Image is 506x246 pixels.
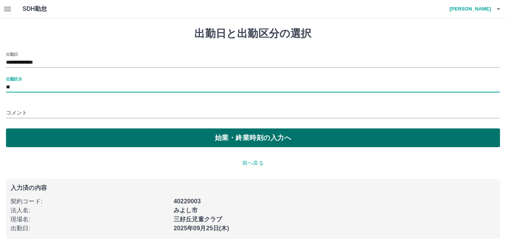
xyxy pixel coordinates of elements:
[6,51,18,57] label: 出勤日
[11,206,169,215] p: 法人名 :
[11,224,169,233] p: 出勤日 :
[174,225,229,231] b: 2025年09月25日(木)
[6,76,22,82] label: 出勤区分
[6,27,500,40] h1: 出勤日と出勤区分の選択
[174,216,222,222] b: 三好丘児童クラブ
[11,215,169,224] p: 現場名 :
[174,207,198,213] b: みよし市
[174,198,201,204] b: 40220003
[6,128,500,147] button: 始業・終業時刻の入力へ
[11,185,495,191] p: 入力済の内容
[11,197,169,206] p: 契約コード :
[6,159,500,167] p: 前へ戻る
